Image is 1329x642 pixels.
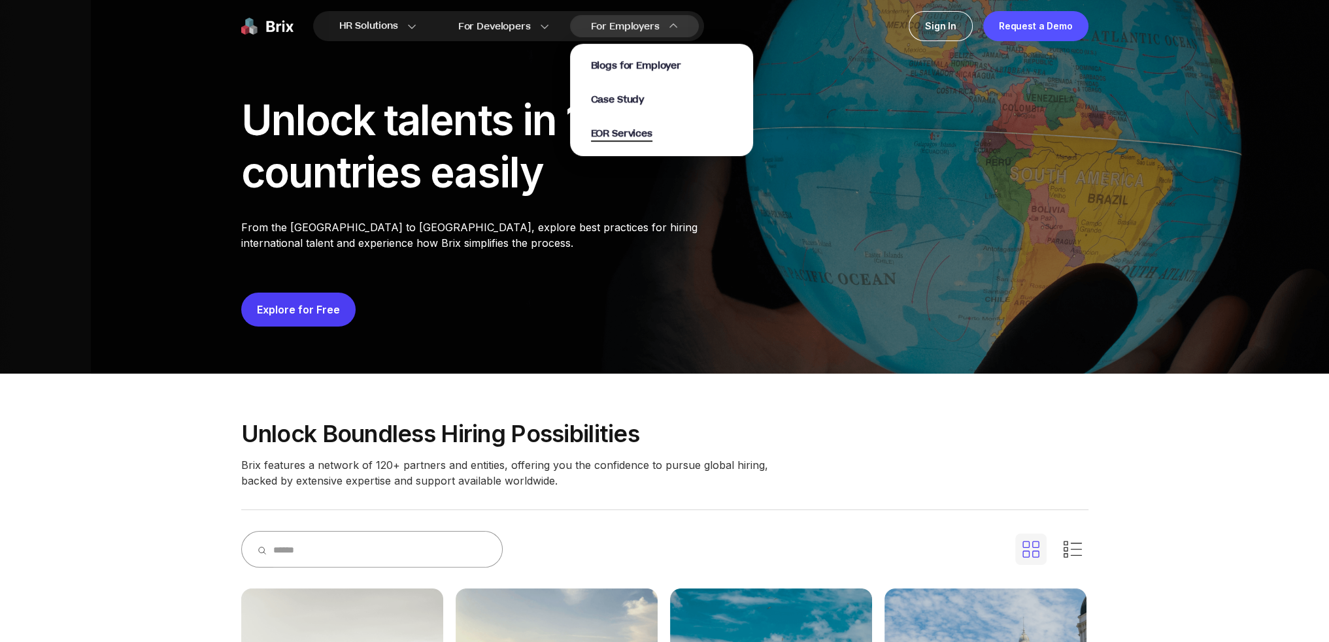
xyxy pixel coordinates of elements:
span: For Developers [458,20,531,33]
p: Brix features a network of 120+ partners and entities, offering you the confidence to pursue glob... [241,457,777,489]
span: Case Study [591,93,645,106]
span: HR Solutions [339,16,398,37]
a: Case Study [591,92,645,106]
p: From the [GEOGRAPHIC_DATA] to [GEOGRAPHIC_DATA], explore best practices for hiring international ... [241,219,745,251]
a: Explore for Free [257,303,340,316]
a: EOR Services [591,126,652,140]
a: Blogs for Employer [591,58,681,72]
div: Unlock talents in 120+ countries easily [241,94,745,199]
a: Sign In [909,11,973,41]
span: EOR Services [591,127,652,142]
button: Explore for Free [241,293,356,327]
a: Request a Demo [983,11,1088,41]
p: Unlock boundless hiring possibilities [241,421,1088,447]
span: For Employers [591,20,660,33]
span: Blogs for Employer [591,59,681,72]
